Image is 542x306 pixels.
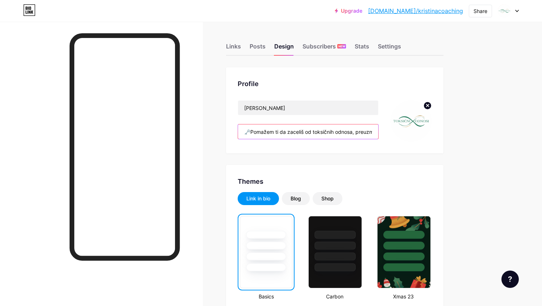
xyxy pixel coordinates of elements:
div: Basics [238,293,295,300]
div: Subscribers [303,42,346,55]
div: Posts [250,42,266,55]
div: Links [226,42,241,55]
input: Bio [238,124,378,139]
span: NEW [338,44,345,48]
div: Blog [291,195,301,202]
div: Shop [321,195,334,202]
div: Xmas 23 [375,293,432,300]
div: Share [474,7,487,15]
div: Profile [238,79,432,89]
a: Upgrade [335,8,362,14]
input: Name [238,101,378,115]
img: kristinacoaching [497,4,511,18]
div: Themes [238,177,432,186]
a: [DOMAIN_NAME]/kristinacoaching [368,7,463,15]
div: Link in bio [246,195,270,202]
div: Design [274,42,294,55]
div: Settings [378,42,401,55]
div: Stats [355,42,369,55]
img: kristinacoaching [390,100,432,142]
div: Carbon [306,293,363,300]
